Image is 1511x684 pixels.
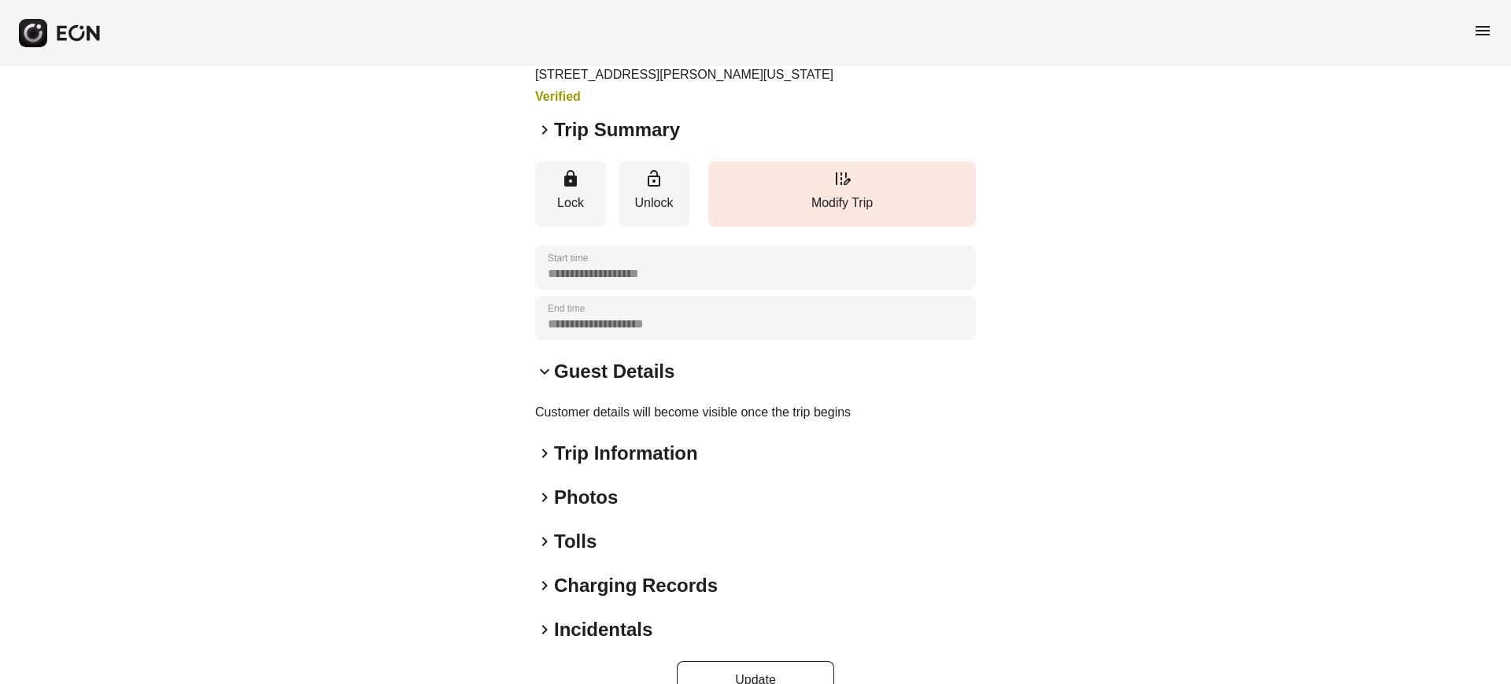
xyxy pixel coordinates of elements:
[716,194,968,213] p: Modify Trip
[554,573,718,598] h2: Charging Records
[535,444,554,463] span: keyboard_arrow_right
[535,532,554,551] span: keyboard_arrow_right
[535,161,606,227] button: Lock
[554,117,680,142] h2: Trip Summary
[554,485,618,510] h2: Photos
[554,441,698,466] h2: Trip Information
[554,359,674,384] h2: Guest Details
[554,617,652,642] h2: Incidentals
[833,169,852,188] span: edit_road
[1473,21,1492,40] span: menu
[535,120,554,139] span: keyboard_arrow_right
[535,620,554,639] span: keyboard_arrow_right
[619,161,689,227] button: Unlock
[543,194,598,213] p: Lock
[554,529,597,554] h2: Tolls
[561,169,580,188] span: lock
[708,161,976,227] button: Modify Trip
[535,403,976,422] p: Customer details will become visible once the trip begins
[535,576,554,595] span: keyboard_arrow_right
[535,362,554,381] span: keyboard_arrow_down
[535,488,554,507] span: keyboard_arrow_right
[626,194,682,213] p: Unlock
[535,65,833,84] p: [STREET_ADDRESS][PERSON_NAME][US_STATE]
[535,87,833,106] h3: Verified
[645,169,663,188] span: lock_open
